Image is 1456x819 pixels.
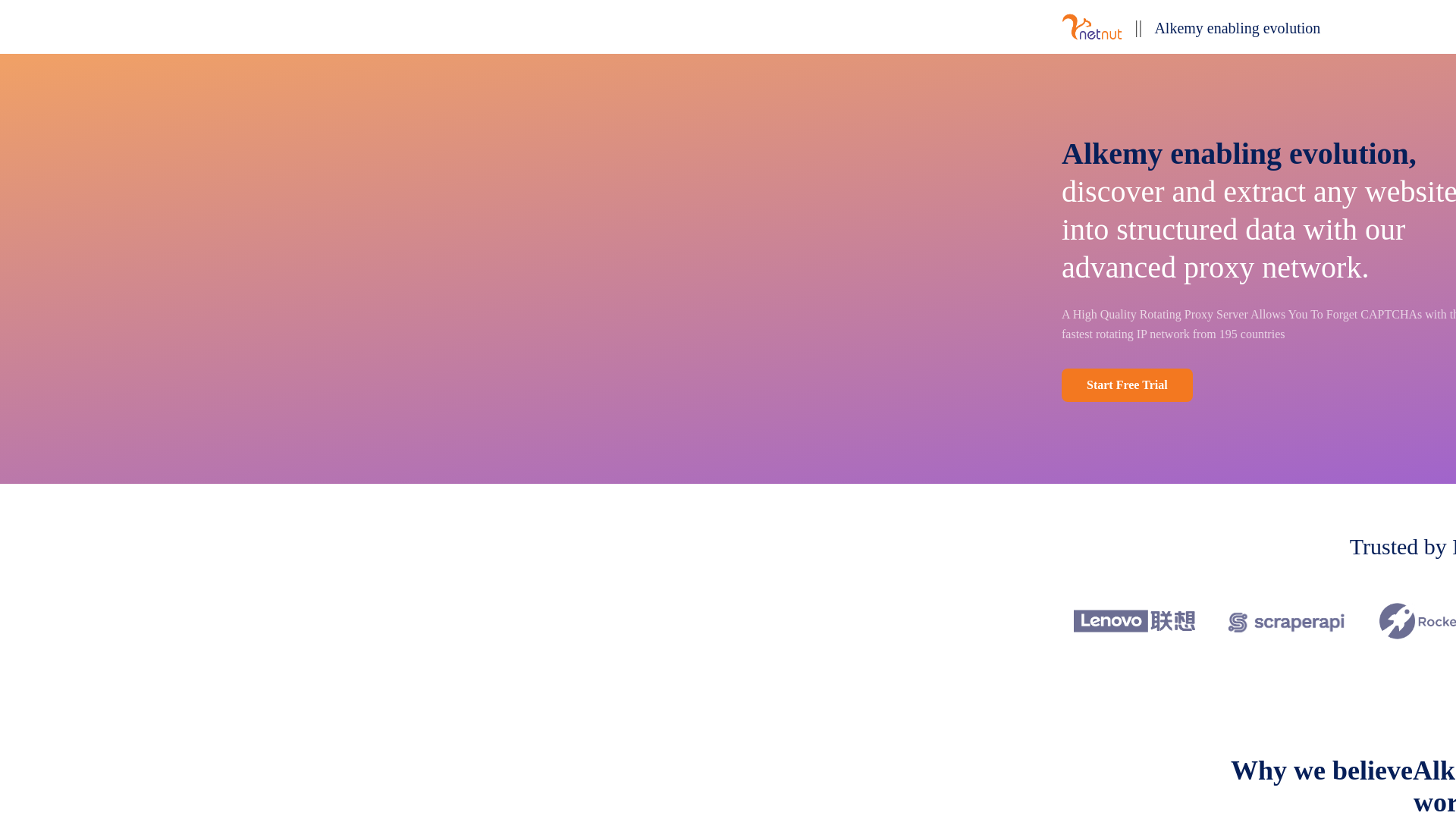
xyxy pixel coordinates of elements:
[1154,20,1320,36] span: Alkemy enabling evolution
[1062,369,1193,402] a: Start Free Trial
[1134,12,1142,42] p: ||
[1062,136,1417,171] span: Alkemy enabling evolution,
